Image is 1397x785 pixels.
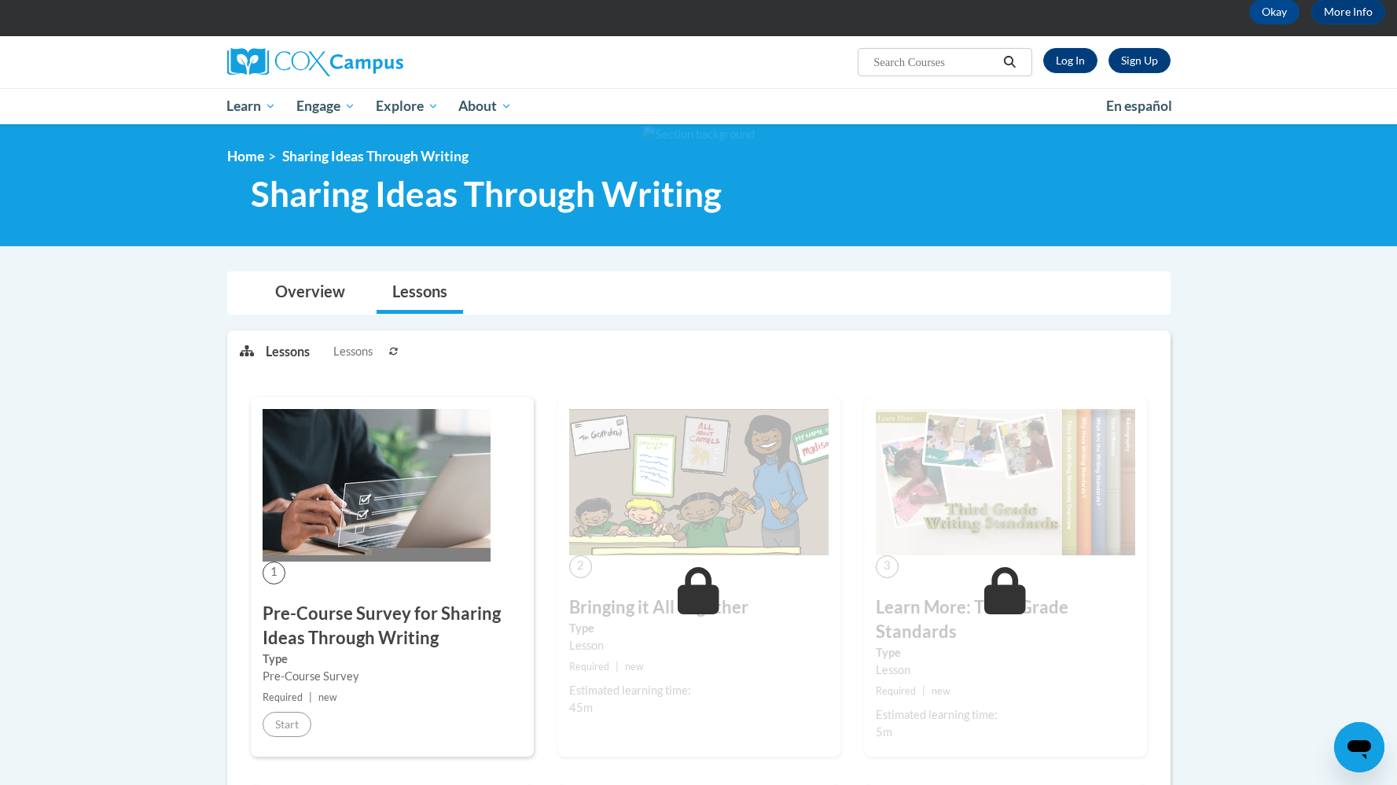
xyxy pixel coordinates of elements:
img: Course Image [263,409,491,562]
span: | [309,691,312,703]
span: Engage [296,97,355,116]
span: Sharing Ideas Through Writing [251,173,722,215]
a: Engage [286,88,366,124]
label: Type [569,620,829,637]
span: new [625,661,644,673]
span: About [458,97,512,116]
span: Sharing Ideas Through Writing [282,148,469,164]
img: Section background [643,126,755,143]
span: 3 [876,555,899,578]
span: 5m [876,725,892,739]
label: Type [263,650,522,668]
a: Register [1108,48,1171,73]
a: Cox Campus [227,48,526,76]
a: Learn [217,88,287,124]
span: | [922,685,925,697]
a: Overview [259,272,361,314]
span: | [616,661,619,673]
a: Explore [366,88,449,124]
a: Log In [1043,48,1097,73]
label: Type [876,644,1135,662]
span: new [318,691,337,703]
iframe: Button to launch messaging window [1334,722,1384,772]
span: new [932,685,950,697]
span: Required [569,661,609,673]
button: Search [998,53,1021,72]
span: Required [876,685,916,697]
h3: Pre-Course Survey for Sharing Ideas Through Writing [263,602,522,650]
span: Lessons [333,343,373,360]
div: Pre-Course Survey [263,668,522,685]
p: Lessons [266,343,310,360]
span: En español [1106,98,1172,114]
div: Lesson [876,662,1135,679]
a: Home [227,148,264,164]
button: Start [263,712,311,737]
span: 2 [569,555,592,578]
input: Search Courses [872,53,998,72]
div: Main menu [204,88,1194,124]
img: Cox Campus [227,48,403,76]
span: Required [263,691,303,703]
a: En español [1096,90,1182,123]
img: Course Image [876,409,1135,555]
h3: Bringing it All Together [569,595,829,620]
div: Lesson [569,637,829,654]
span: 1 [263,562,285,584]
span: Explore [376,97,439,116]
a: About [448,88,522,124]
div: Estimated learning time: [569,682,829,699]
h3: Learn More: Third Grade Standards [876,595,1135,644]
div: Estimated learning time: [876,706,1135,724]
span: Learn [226,97,276,116]
a: Lessons [377,272,463,314]
span: 45m [569,701,593,714]
img: Course Image [569,409,829,555]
